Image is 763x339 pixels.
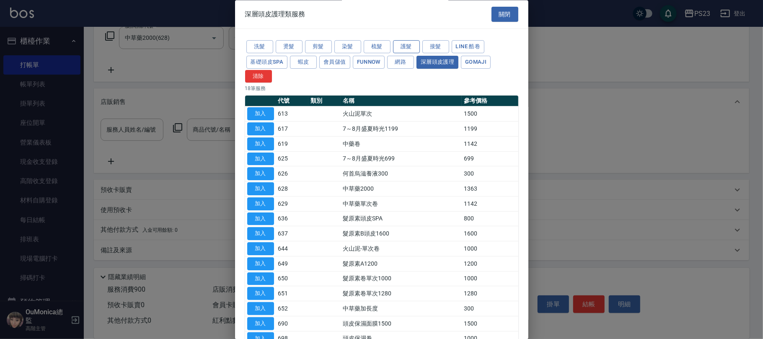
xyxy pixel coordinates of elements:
[247,303,274,316] button: 加入
[247,197,274,210] button: 加入
[247,137,274,150] button: 加入
[247,183,274,196] button: 加入
[341,241,462,256] td: 火山泥-單次卷
[276,301,308,316] td: 652
[341,122,462,137] td: 7～8月盛夏時光1199
[462,316,518,331] td: 1500
[245,85,518,93] p: 18 筆服務
[341,106,462,122] td: 火山泥單次
[341,166,462,181] td: 何首烏滋養液300
[341,96,462,107] th: 名稱
[276,122,308,137] td: 617
[305,41,332,54] button: 剪髮
[247,287,274,300] button: 加入
[247,228,274,241] button: 加入
[276,137,308,152] td: 619
[341,137,462,152] td: 中藥卷
[341,286,462,301] td: 髮原素卷單次1280
[276,212,308,227] td: 636
[246,41,273,54] button: 洗髮
[276,256,308,272] td: 649
[247,243,274,256] button: 加入
[276,272,308,287] td: 650
[462,256,518,272] td: 1200
[276,152,308,167] td: 625
[491,7,518,22] button: 關閉
[334,41,361,54] button: 染髮
[462,122,518,137] td: 1199
[452,41,485,54] button: LINE 酷卷
[247,257,274,270] button: 加入
[247,168,274,181] button: 加入
[462,272,518,287] td: 1000
[341,226,462,241] td: 髮原素B頭皮1600
[462,226,518,241] td: 1600
[319,56,350,69] button: 會員儲值
[276,286,308,301] td: 651
[393,41,420,54] button: 護髮
[462,212,518,227] td: 800
[422,41,449,54] button: 接髮
[364,41,391,54] button: 梳髮
[462,181,518,197] td: 1363
[462,301,518,316] td: 300
[247,123,274,136] button: 加入
[416,56,458,69] button: 深層頭皮護理
[462,197,518,212] td: 1142
[245,70,272,83] button: 清除
[387,56,414,69] button: 網路
[247,272,274,285] button: 加入
[276,241,308,256] td: 644
[341,152,462,167] td: 7～8月盛夏時光699
[462,96,518,107] th: 參考價格
[341,301,462,316] td: 中草藥加長度
[276,226,308,241] td: 637
[341,256,462,272] td: 髮原素A1200
[341,197,462,212] td: 中草藥單次卷
[341,212,462,227] td: 髮原素頭皮SPA
[462,166,518,181] td: 300
[462,286,518,301] td: 1280
[276,166,308,181] td: 626
[276,96,308,107] th: 代號
[290,56,317,69] button: 蝦皮
[341,316,462,331] td: 頭皮保濕面膜1500
[461,56,491,69] button: Gomaji
[341,181,462,197] td: 中草藥2000
[276,316,308,331] td: 690
[462,137,518,152] td: 1142
[276,106,308,122] td: 613
[247,212,274,225] button: 加入
[308,96,341,107] th: 類別
[247,153,274,166] button: 加入
[247,317,274,330] button: 加入
[462,106,518,122] td: 1500
[276,41,303,54] button: 燙髮
[246,56,288,69] button: 基礎頭皮SPA
[276,197,308,212] td: 629
[353,56,385,69] button: FUNNOW
[245,10,305,18] span: 深層頭皮護理類服務
[247,108,274,121] button: 加入
[462,152,518,167] td: 699
[341,272,462,287] td: 髮原素卷單次1000
[462,241,518,256] td: 1000
[276,181,308,197] td: 628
